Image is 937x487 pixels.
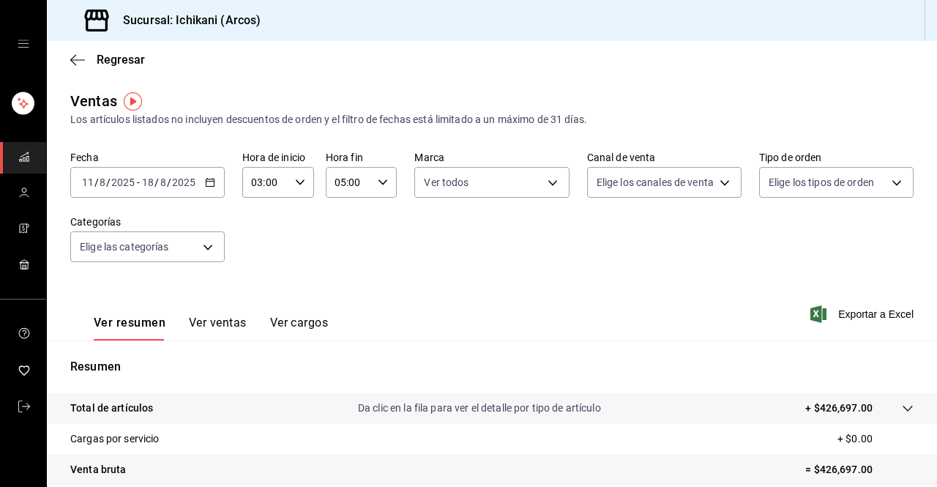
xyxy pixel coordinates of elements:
[80,241,169,253] font: Elige las categorías
[414,152,444,163] font: Marca
[167,176,171,188] font: /
[106,176,111,188] font: /
[94,316,165,330] font: Ver resumen
[70,152,99,163] font: Fecha
[141,176,154,188] input: --
[70,433,160,445] font: Cargas por servicio
[124,92,142,111] img: Marcador de información sobre herramientas
[838,308,914,320] font: Exportar a Excel
[18,38,29,50] button: cajón abierto
[99,176,106,188] input: --
[813,305,914,323] button: Exportar a Excel
[137,176,140,188] font: -
[424,176,468,188] font: Ver todos
[94,315,328,341] div: pestañas de navegación
[597,176,714,188] font: Elige los canales de venta
[759,152,822,163] font: Tipo de orden
[70,216,121,228] font: Categorías
[70,360,121,373] font: Resumen
[837,433,873,445] font: + $0.00
[242,152,305,163] font: Hora de inicio
[805,402,873,414] font: + $426,697.00
[70,402,153,414] font: Total de artículos
[70,464,126,475] font: Venta bruta
[326,152,363,163] font: Hora fin
[270,316,329,330] font: Ver cargos
[81,176,94,188] input: --
[154,176,159,188] font: /
[805,464,873,475] font: = $426,697.00
[358,402,601,414] font: Da clic en la fila para ver el detalle por tipo de artículo
[94,176,99,188] font: /
[189,316,247,330] font: Ver ventas
[587,152,656,163] font: Canal de venta
[70,92,117,110] font: Ventas
[160,176,167,188] input: --
[97,53,145,67] font: Regresar
[769,176,874,188] font: Elige los tipos de orden
[70,114,587,125] font: Los artículos listados no incluyen descuentos de orden y el filtro de fechas está limitado a un m...
[70,53,145,67] button: Regresar
[111,176,135,188] input: ----
[171,176,196,188] input: ----
[123,13,261,27] font: Sucursal: Ichikani (Arcos)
